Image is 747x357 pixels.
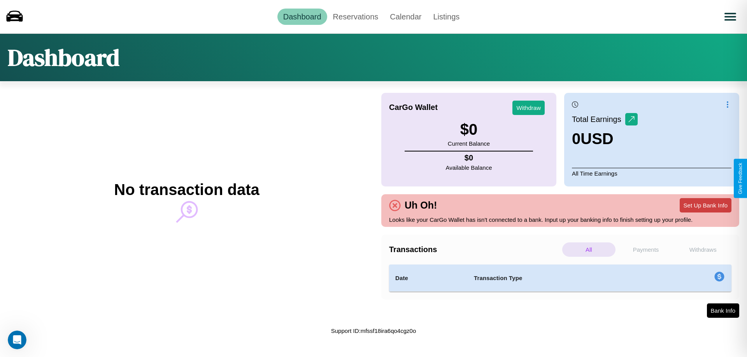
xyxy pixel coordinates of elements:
[389,265,731,292] table: simple table
[474,273,651,283] h4: Transaction Type
[572,130,638,148] h3: 0 USD
[680,198,731,212] button: Set Up Bank Info
[389,103,438,112] h4: CarGo Wallet
[512,101,545,115] button: Withdraw
[448,121,490,138] h3: $ 0
[446,153,492,162] h4: $ 0
[331,326,416,336] p: Support ID: mfssf18ira6qo4cgz0o
[738,163,743,194] div: Give Feedback
[401,200,441,211] h4: Uh Oh!
[389,214,731,225] p: Looks like your CarGo Wallet has isn't connected to a bank. Input up your banking info to finish ...
[448,138,490,149] p: Current Balance
[562,242,615,257] p: All
[427,9,465,25] a: Listings
[395,273,461,283] h4: Date
[619,242,673,257] p: Payments
[572,168,731,179] p: All Time Earnings
[676,242,729,257] p: Withdraws
[707,303,739,318] button: Bank Info
[114,181,259,199] h2: No transaction data
[8,42,119,73] h1: Dashboard
[719,6,741,28] button: Open menu
[446,162,492,173] p: Available Balance
[327,9,384,25] a: Reservations
[277,9,327,25] a: Dashboard
[572,112,625,126] p: Total Earnings
[8,331,26,349] iframe: Intercom live chat
[389,245,560,254] h4: Transactions
[384,9,427,25] a: Calendar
